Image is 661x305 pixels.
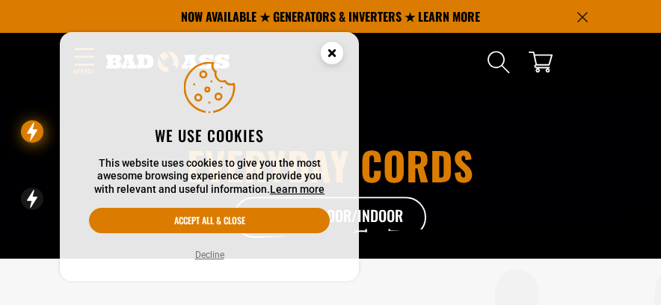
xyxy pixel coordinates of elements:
[89,126,330,145] h2: We use cookies
[487,50,511,74] summary: Search
[89,157,330,197] p: This website uses cookies to give you the most awesome browsing experience and provide you with r...
[191,247,229,262] button: Decline
[270,183,325,195] a: Learn more
[60,32,359,282] aside: Cookie Consent
[89,208,330,233] button: Accept all & close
